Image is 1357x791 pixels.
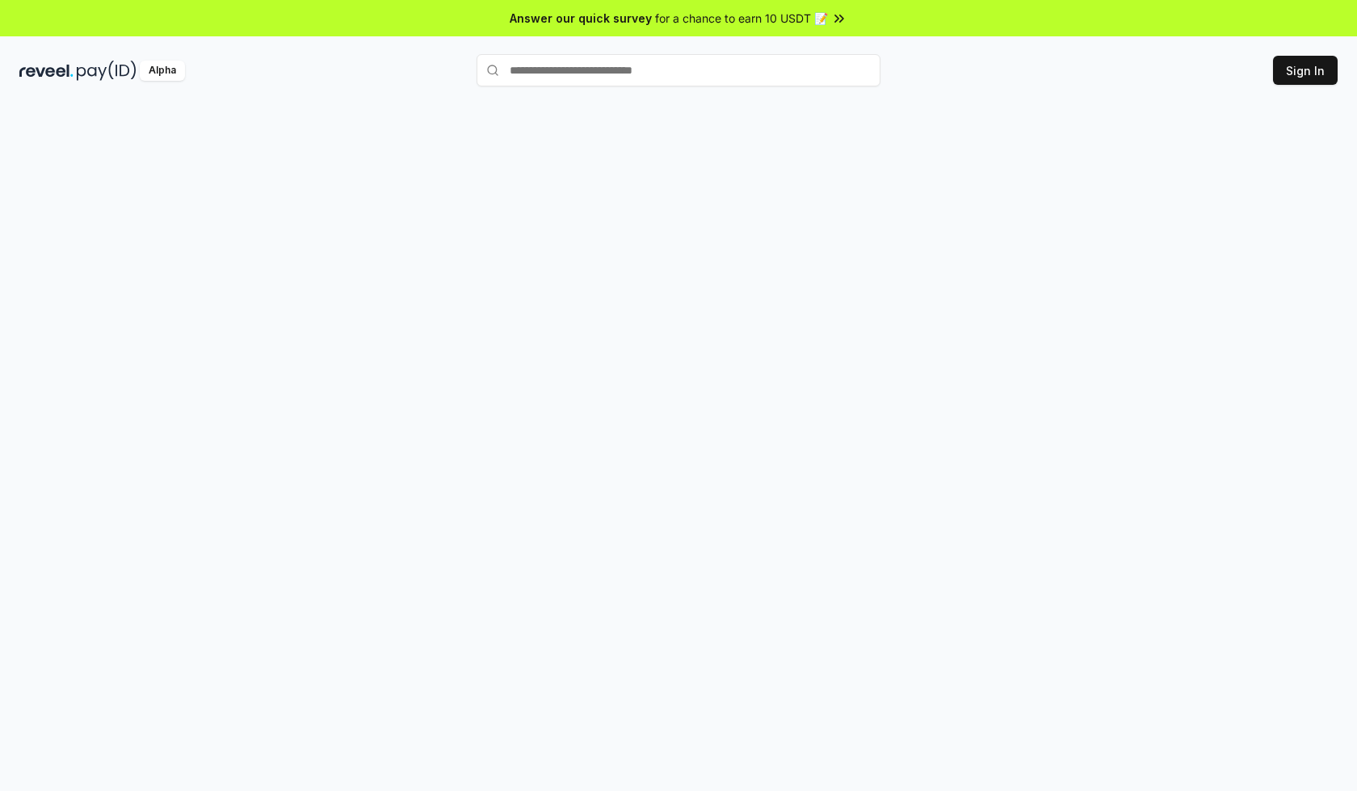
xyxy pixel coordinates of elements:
[140,61,185,81] div: Alpha
[19,61,74,81] img: reveel_dark
[1273,56,1338,85] button: Sign In
[655,10,828,27] span: for a chance to earn 10 USDT 📝
[510,10,652,27] span: Answer our quick survey
[77,61,137,81] img: pay_id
